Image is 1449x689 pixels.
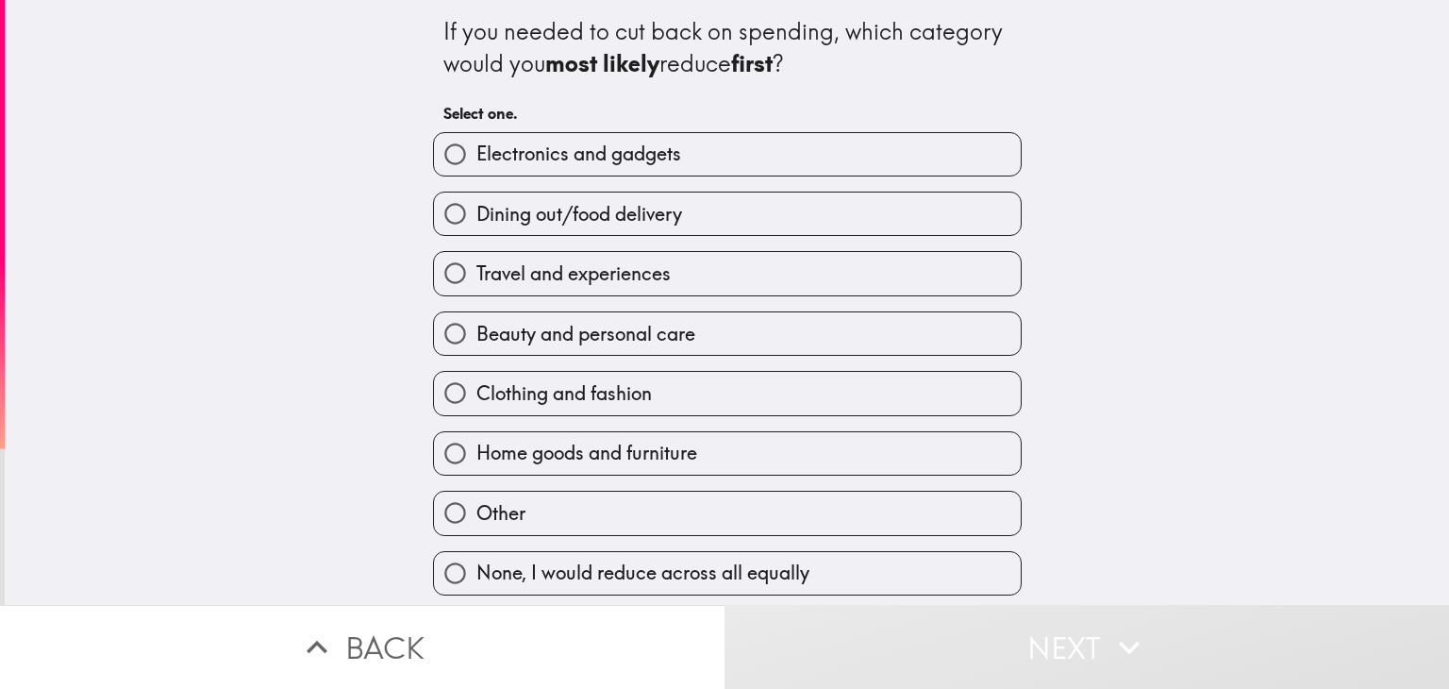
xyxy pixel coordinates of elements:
button: Next [724,605,1449,689]
button: Clothing and fashion [434,372,1021,414]
span: Other [476,500,525,527]
div: If you needed to cut back on spending, which category would you reduce ? [443,16,1011,79]
span: Beauty and personal care [476,321,695,347]
button: None, I would reduce across all equally [434,552,1021,595]
span: Home goods and furniture [476,440,697,466]
button: Electronics and gadgets [434,133,1021,176]
button: Home goods and furniture [434,432,1021,475]
span: Clothing and fashion [476,380,652,407]
button: Dining out/food delivery [434,193,1021,235]
button: Travel and experiences [434,252,1021,294]
span: Dining out/food delivery [476,201,682,227]
button: Beauty and personal care [434,312,1021,355]
b: first [731,49,773,77]
span: Travel and experiences [476,260,671,287]
button: Other [434,492,1021,534]
h6: Select one. [443,103,1011,124]
b: most likely [545,49,659,77]
span: None, I would reduce across all equally [476,560,809,586]
span: Electronics and gadgets [476,141,681,167]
